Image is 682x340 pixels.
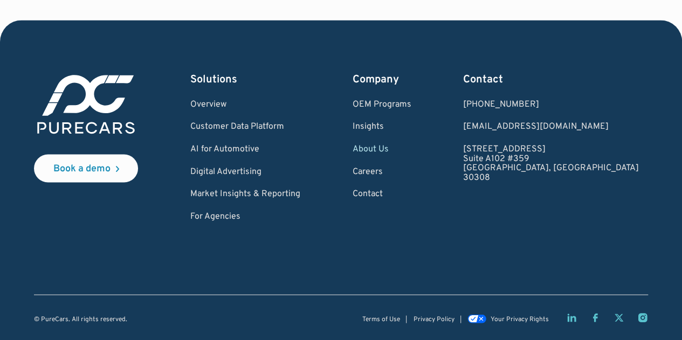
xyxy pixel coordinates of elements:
div: Book a demo [53,164,111,174]
div: © PureCars. All rights reserved. [34,316,127,323]
div: [PHONE_NUMBER] [463,100,639,109]
a: Terms of Use [362,316,399,323]
a: LinkedIn page [566,312,577,323]
a: [STREET_ADDRESS]Suite A102 #359[GEOGRAPHIC_DATA], [GEOGRAPHIC_DATA]30308 [463,144,639,182]
a: Book a demo [34,154,138,182]
a: Twitter X page [614,312,624,323]
div: Company [353,72,411,87]
div: Solutions [190,72,300,87]
a: Privacy Policy [413,316,454,323]
div: Contact [463,72,639,87]
a: Email us [463,122,639,131]
a: Insights [353,122,411,131]
a: Market Insights & Reporting [190,189,300,199]
a: AI for Automotive [190,144,300,154]
a: Facebook page [590,312,601,323]
a: Overview [190,100,300,109]
a: For Agencies [190,212,300,221]
img: purecars logo [34,72,138,137]
div: Your Privacy Rights [491,316,549,323]
a: About Us [353,144,411,154]
a: Customer Data Platform [190,122,300,131]
a: Careers [353,167,411,177]
a: Digital Advertising [190,167,300,177]
a: Contact [353,189,411,199]
a: Your Privacy Rights [467,315,548,323]
a: OEM Programs [353,100,411,109]
a: Instagram page [637,312,648,323]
